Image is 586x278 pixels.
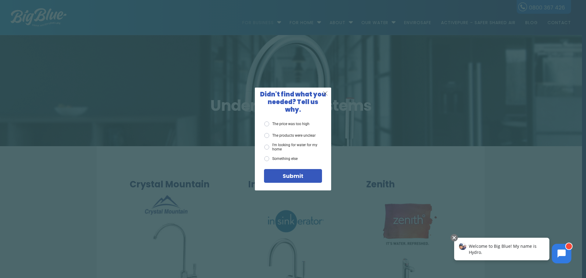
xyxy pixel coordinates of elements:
[264,143,322,152] label: I'm looking for water for my home
[283,172,303,180] span: Submit
[264,156,298,161] label: Something else
[264,121,309,126] label: The price was too high
[448,233,577,269] iframe: Chatbot
[260,90,326,114] span: Didn't find what you needed? Tell us why.
[264,133,316,138] label: The products were unclear
[323,89,328,97] span: X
